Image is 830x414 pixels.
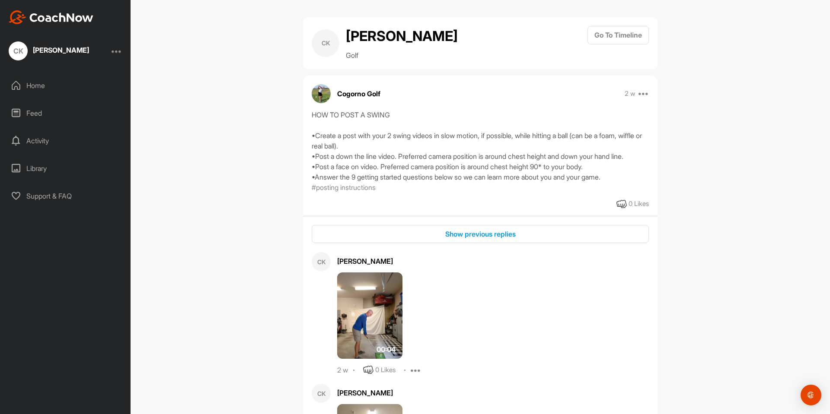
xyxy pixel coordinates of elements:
[375,365,396,375] div: 0 Likes
[337,388,649,398] div: [PERSON_NAME]
[312,110,649,182] div: HOW TO POST A SWING •Create a post with your 2 swing videos in slow motion, if possible, while hi...
[337,272,402,359] img: media
[312,225,649,243] button: Show previous replies
[33,47,89,54] div: [PERSON_NAME]
[346,26,458,47] h2: [PERSON_NAME]
[9,41,28,60] div: CK
[337,366,348,375] div: 2 w
[625,89,635,98] p: 2 w
[312,384,331,403] div: CK
[629,199,649,209] div: 0 Likes
[312,182,376,193] p: #posting instructions
[5,130,127,152] div: Activity
[5,158,127,179] div: Library
[312,29,339,57] div: CK
[587,26,649,44] button: Go To Timeline
[312,84,331,103] img: avatar
[801,385,821,405] div: Open Intercom Messenger
[319,229,642,239] div: Show previous replies
[587,26,649,60] a: Go To Timeline
[337,256,649,266] div: [PERSON_NAME]
[346,50,458,60] p: Golf
[5,75,127,96] div: Home
[5,185,127,207] div: Support & FAQ
[312,252,331,271] div: CK
[337,88,380,99] p: Cogorno Golf
[5,102,127,124] div: Feed
[377,344,396,354] span: 00:04
[9,10,93,24] img: CoachNow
